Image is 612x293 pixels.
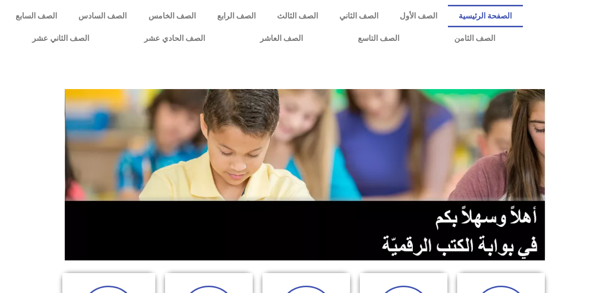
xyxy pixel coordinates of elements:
a: الصف الرابع [206,5,266,27]
a: الصف الخامس [137,5,206,27]
a: الصف الأول [389,5,448,27]
a: الصف السابع [5,5,68,27]
a: الصف الثالث [266,5,329,27]
a: الصف السادس [68,5,137,27]
a: الصف التاسع [331,27,427,50]
a: الصف الحادي عشر [117,27,233,50]
a: الصف الثامن [427,27,523,50]
a: الصف الثاني عشر [5,27,117,50]
a: الصف الثاني [329,5,389,27]
a: الصف العاشر [233,27,331,50]
a: الصفحة الرئيسية [448,5,522,27]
